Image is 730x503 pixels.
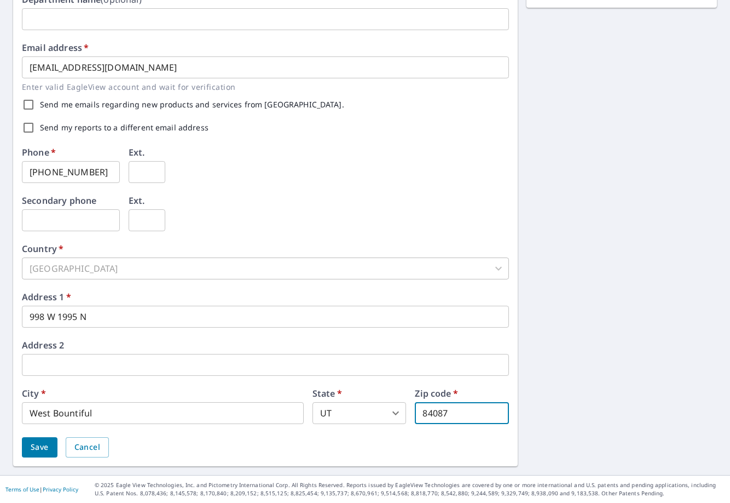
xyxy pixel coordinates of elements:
label: State [312,389,342,398]
label: Send my reports to a different email address [40,124,208,132]
label: Zip code [415,389,458,398]
span: Cancel [74,441,100,454]
div: [GEOGRAPHIC_DATA] [22,258,509,279]
p: | [5,486,78,493]
label: Address 2 [22,341,64,350]
label: City [22,389,46,398]
label: Address 1 [22,293,71,301]
label: Send me emails regarding new products and services from [GEOGRAPHIC_DATA]. [40,101,344,108]
p: Enter valid EagleView account and wait for verification [22,81,501,93]
div: UT [312,402,407,424]
a: Terms of Use [5,485,39,493]
button: Save [22,437,57,458]
label: Country [22,244,63,253]
label: Ext. [129,196,145,205]
span: Save [31,441,49,454]
label: Secondary phone [22,196,96,205]
p: © 2025 Eagle View Technologies, Inc. and Pictometry International Corp. All Rights Reserved. Repo... [95,481,725,498]
button: Cancel [66,437,109,458]
a: Privacy Policy [43,485,78,493]
label: Ext. [129,148,145,157]
label: Phone [22,148,56,157]
label: Email address [22,43,89,52]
